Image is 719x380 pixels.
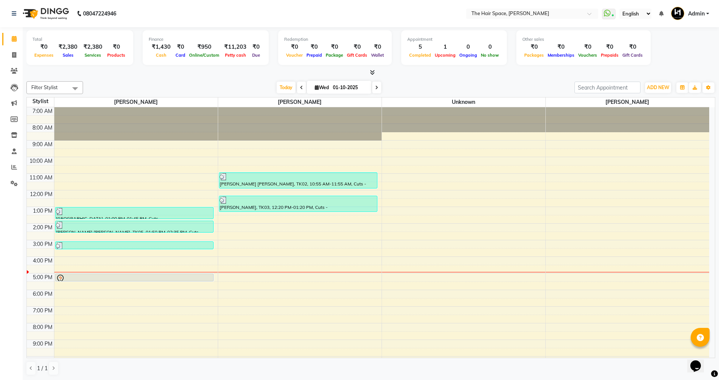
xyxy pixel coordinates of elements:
div: 12:00 PM [28,190,54,198]
span: Online/Custom [187,53,221,58]
div: ₹11,203 [221,43,249,51]
div: ₹2,380 [55,43,80,51]
div: ₹0 [369,43,386,51]
span: Card [174,53,187,58]
div: 1 [433,43,457,51]
div: 5:00 PM [31,273,54,281]
span: 1 / 1 [37,365,48,372]
div: 1:00 PM [31,207,54,215]
div: 2:00 PM [31,224,54,232]
span: Gift Cards [620,53,645,58]
div: 0 [457,43,479,51]
input: Search Appointment [574,82,640,93]
span: Services [83,53,103,58]
b: 08047224946 [83,3,116,24]
span: Cash [154,53,168,58]
div: 7:00 AM [31,107,54,115]
span: [PERSON_NAME] [546,97,710,107]
div: ₹0 [105,43,127,51]
div: [GEOGRAPHIC_DATA], 01:00 PM-01:45 PM, Cuts - [DEMOGRAPHIC_DATA] - Haircut [55,207,213,219]
input: 2025-10-01 [331,82,368,93]
span: Admin [688,10,705,18]
div: [PERSON_NAME] [PERSON_NAME], TK02, 10:55 AM-11:55 AM, Cuts - [DEMOGRAPHIC_DATA] - Haircut,[PERSON... [219,173,377,188]
span: Expenses [32,53,55,58]
div: ₹0 [599,43,620,51]
div: ₹0 [522,43,546,51]
div: Appointment [407,36,501,43]
div: Total [32,36,127,43]
span: Wed [313,85,331,90]
span: Gift Cards [345,53,369,58]
span: Prepaid [305,53,324,58]
div: Finance [149,36,263,43]
div: Stylist [27,97,54,105]
div: 9:00 PM [31,340,54,348]
span: Due [250,53,262,58]
span: Petty cash [223,53,248,58]
span: Today [277,82,296,93]
div: 8:00 PM [31,323,54,331]
div: [PERSON_NAME], TK06, 03:05 PM-03:35 PM, [DEMOGRAPHIC_DATA]-Hair Wash (including blast dry) [55,242,213,249]
div: ₹0 [174,43,187,51]
div: 0 [479,43,501,51]
span: Prepaids [599,53,620,58]
div: ₹0 [546,43,576,51]
div: 6:00 PM [31,290,54,298]
span: [PERSON_NAME] [218,97,382,107]
div: Redemption [284,36,386,43]
div: 7:00 PM [31,307,54,315]
span: Packages [522,53,546,58]
div: 10:00 AM [28,157,54,165]
div: Other sales [522,36,645,43]
div: ₹2,380 [80,43,105,51]
div: [PERSON_NAME], TK03, 12:20 PM-01:20 PM, Cuts - [DEMOGRAPHIC_DATA] - Haircut,[PERSON_NAME]- [DEMOG... [219,196,377,212]
div: ₹1,430 [149,43,174,51]
span: Ongoing [457,53,479,58]
div: [PERSON_NAME], TK04, 05:00 PM-05:30 PM, Rituals - Hair Spa(m) [55,274,213,281]
div: ₹0 [305,43,324,51]
div: ₹0 [345,43,369,51]
div: 9:00 AM [31,141,54,148]
div: ₹0 [32,43,55,51]
span: Package [324,53,345,58]
span: Wallet [369,53,386,58]
span: Voucher [284,53,305,58]
div: 4:00 PM [31,257,54,265]
button: ADD NEW [645,82,671,93]
span: No show [479,53,501,58]
div: [PERSON_NAME] [PERSON_NAME], TK05, 01:50 PM-02:35 PM, Cuts - [DEMOGRAPHIC_DATA] - Haircut [55,221,213,232]
img: logo [19,3,71,24]
span: Filter Stylist [31,84,58,90]
div: ₹0 [576,43,599,51]
span: Products [105,53,127,58]
div: 8:00 AM [31,124,54,132]
div: 3:00 PM [31,240,54,248]
span: Memberships [546,53,576,58]
span: Sales [61,53,75,58]
div: ₹0 [324,43,345,51]
div: ₹0 [620,43,645,51]
span: Completed [407,53,433,58]
span: ADD NEW [647,85,669,90]
img: Admin [671,7,684,20]
span: [PERSON_NAME] [54,97,218,107]
div: ₹0 [284,43,305,51]
div: ₹0 [249,43,263,51]
span: Unknown [382,97,545,107]
div: 11:00 AM [28,174,54,182]
div: 5 [407,43,433,51]
iframe: chat widget [687,350,711,372]
div: 10:00 PM [28,357,54,365]
div: ₹950 [187,43,221,51]
span: Upcoming [433,53,457,58]
span: Vouchers [576,53,599,58]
